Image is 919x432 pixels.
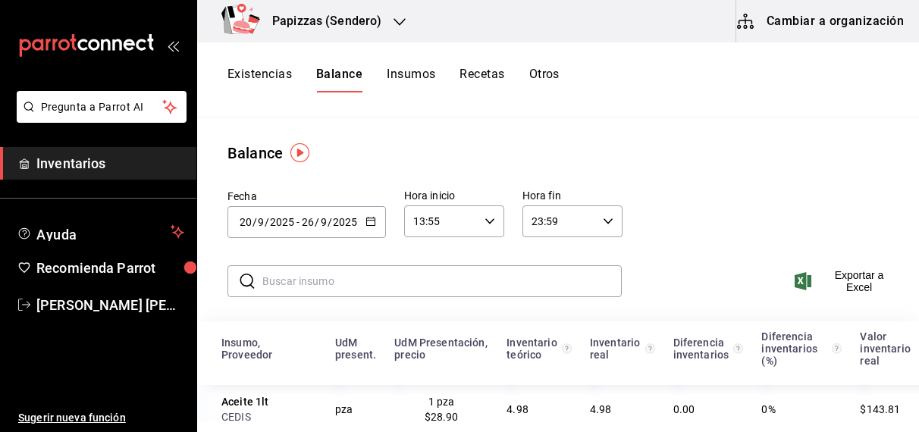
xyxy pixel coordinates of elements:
input: Day [239,216,252,228]
span: [PERSON_NAME] [PERSON_NAME] [36,295,184,315]
svg: Inventario real = Cantidad inicial + compras - ventas - mermas - eventos de producción +/- transf... [645,343,655,355]
button: Insumos [387,67,435,92]
div: Inventario real [590,337,643,361]
h3: Papizzas (Sendero) [260,12,381,30]
span: / [265,216,269,228]
img: Tooltip marker [290,143,309,162]
div: CEDIS [221,409,317,424]
span: Inventarios [36,153,184,174]
span: / [252,216,257,228]
input: Day [301,216,315,228]
label: Hora fin [522,190,623,201]
span: Fecha [227,190,257,202]
button: Pregunta a Parrot AI [17,91,187,123]
input: Month [320,216,328,228]
span: Ayuda [36,223,165,241]
svg: Diferencia inventarios (%) = (Diferencia de inventarios / Inventario teórico) * 100 [832,343,842,355]
div: Diferencia inventarios (%) [761,330,829,367]
div: Inventario teórico [507,337,560,361]
div: UdM present. [335,337,376,361]
div: navigation tabs [227,67,560,92]
span: $143.81 [860,403,900,415]
div: UdM Presentación, precio [394,337,488,361]
svg: Inventario teórico = Cantidad inicial + compras - ventas - mermas - eventos de producción +/- tra... [562,343,572,355]
span: / [328,216,332,228]
span: Sugerir nueva función [18,410,184,426]
button: Balance [316,67,362,92]
div: Diferencia inventarios [673,337,731,361]
span: 0% [761,403,775,415]
button: Existencias [227,67,292,92]
a: Pregunta a Parrot AI [11,110,187,126]
span: / [315,216,319,228]
label: Hora inicio [404,190,504,201]
div: Aceite 1lt [221,394,317,409]
svg: Diferencia de inventarios = Inventario teórico - inventario real [733,343,743,355]
input: Buscar insumo [262,266,622,296]
input: Year [332,216,358,228]
button: open_drawer_menu [167,39,179,52]
span: Recomienda Parrot [36,258,184,278]
button: Recetas [459,67,504,92]
input: Year [269,216,295,228]
span: Pregunta a Parrot AI [41,99,163,115]
button: Otros [529,67,560,92]
input: Month [257,216,265,228]
span: - [296,216,300,228]
div: Insumo, Proveedor [221,337,317,361]
button: Exportar a Excel [798,269,895,293]
div: Balance [227,142,283,164]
